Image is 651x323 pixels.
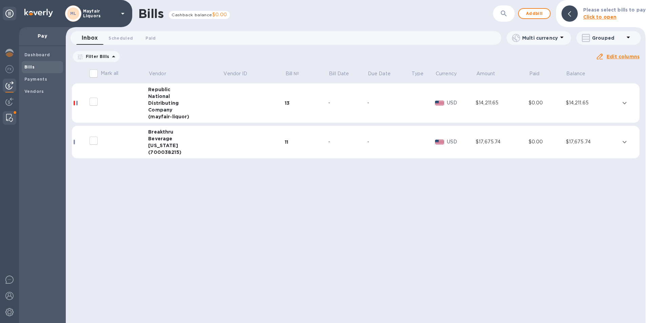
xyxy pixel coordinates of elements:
[566,99,619,106] div: $14,211.65
[529,99,566,106] div: $0.00
[328,138,367,145] div: -
[172,12,212,17] span: Cashback balance
[447,99,476,106] p: USD
[619,98,630,108] button: expand row
[285,100,328,106] div: 13
[436,70,457,77] p: Currency
[285,70,308,77] span: Bill №
[24,52,50,57] b: Dashboard
[101,70,118,77] p: Mark all
[566,138,619,145] div: $17,675.74
[529,138,566,145] div: $0.00
[70,11,77,16] b: ML
[148,149,223,156] div: (700038215)
[367,138,411,145] div: -
[138,6,163,21] h1: Bills
[24,64,35,69] b: Bills
[148,100,223,106] div: Distributing
[476,70,504,77] span: Amount
[447,138,476,145] p: USD
[529,70,549,77] span: Paid
[5,65,14,73] img: Foreign exchange
[592,35,624,41] p: Grouped
[524,9,545,18] span: Add bill
[435,140,444,144] img: USD
[24,77,47,82] b: Payments
[212,12,227,17] span: $0.00
[607,54,639,59] u: Edit columns
[412,70,424,77] p: Type
[435,101,444,105] img: USD
[328,99,367,106] div: -
[145,35,156,42] span: Paid
[82,33,98,43] span: Inbox
[583,14,617,20] b: Click to open
[285,70,299,77] p: Bill №
[518,8,551,19] button: Addbill
[367,99,411,106] div: -
[148,135,223,142] div: Beverage
[476,138,529,145] div: $17,675.74
[522,35,558,41] p: Multi currency
[223,70,247,77] p: Vendor ID
[24,33,60,39] p: Pay
[108,35,133,42] span: Scheduled
[148,93,223,100] div: National
[83,9,117,18] p: Mayfair Liquors
[476,99,529,106] div: $14,211.65
[566,70,594,77] span: Balance
[24,9,53,17] img: Logo
[583,7,646,13] b: Please select bills to pay
[148,113,223,120] div: (mayfair-liquor)
[149,70,166,77] p: Vendor
[285,139,328,145] div: 11
[149,70,175,77] span: Vendor
[148,128,223,135] div: Breakthru
[368,70,391,77] p: Due Date
[148,106,223,113] div: Company
[223,70,256,77] span: Vendor ID
[529,70,540,77] p: Paid
[329,70,349,77] p: Bill Date
[619,137,630,147] button: expand row
[566,70,585,77] p: Balance
[148,142,223,149] div: [US_STATE]
[24,89,44,94] b: Vendors
[83,54,110,59] p: Filter Bills
[476,70,495,77] p: Amount
[148,86,223,93] div: Republic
